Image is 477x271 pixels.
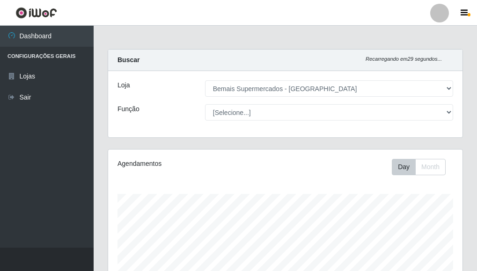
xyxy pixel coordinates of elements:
[392,159,416,175] button: Day
[392,159,453,175] div: Toolbar with button groups
[415,159,446,175] button: Month
[117,104,139,114] label: Função
[117,159,249,169] div: Agendamentos
[117,56,139,64] strong: Buscar
[392,159,446,175] div: First group
[117,80,130,90] label: Loja
[15,7,57,19] img: CoreUI Logo
[366,56,442,62] i: Recarregando em 29 segundos...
